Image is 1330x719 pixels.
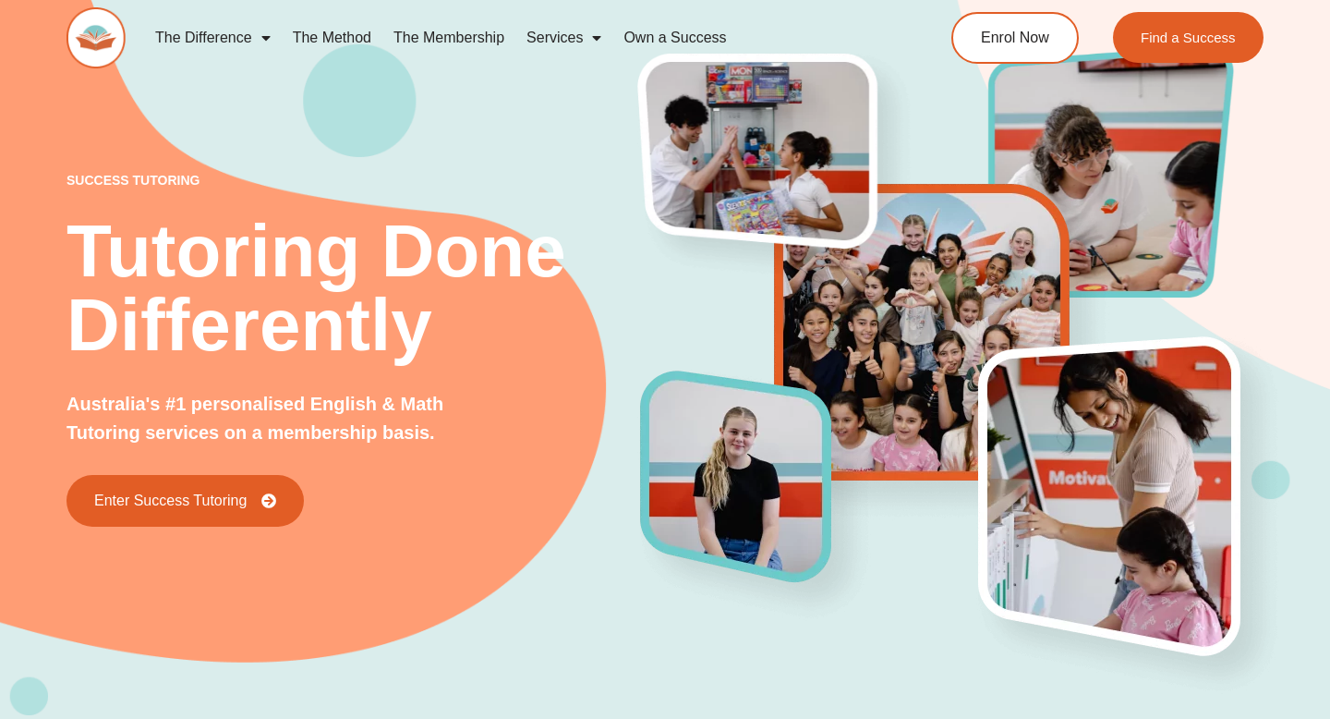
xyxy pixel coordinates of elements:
span: Find a Success [1141,30,1236,44]
span: Enrol Now [981,30,1049,45]
a: Own a Success [612,17,737,59]
a: The Method [282,17,382,59]
p: Australia's #1 personalised English & Math Tutoring services on a membership basis. [66,390,486,447]
nav: Menu [144,17,883,59]
a: Enrol Now [951,12,1079,64]
a: The Membership [382,17,515,59]
a: The Difference [144,17,282,59]
a: Services [515,17,612,59]
h2: Tutoring Done Differently [66,214,641,362]
span: Enter Success Tutoring [94,494,247,508]
a: Enter Success Tutoring [66,475,304,527]
a: Find a Success [1113,12,1263,63]
p: success tutoring [66,174,641,187]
